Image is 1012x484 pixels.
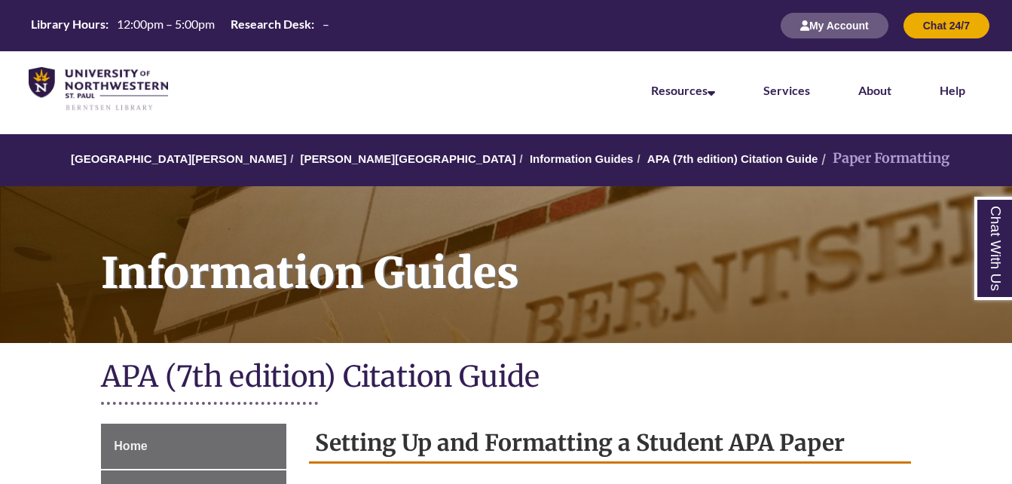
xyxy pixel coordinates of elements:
[71,152,286,165] a: [GEOGRAPHIC_DATA][PERSON_NAME]
[117,17,215,31] span: 12:00pm – 5:00pm
[25,16,335,35] table: Hours Today
[114,440,147,452] span: Home
[101,424,286,469] a: Home
[300,152,515,165] a: [PERSON_NAME][GEOGRAPHIC_DATA]
[84,186,1012,323] h1: Information Guides
[530,152,634,165] a: Information Guides
[225,16,316,32] th: Research Desk:
[29,67,168,112] img: UNWSP Library Logo
[647,152,818,165] a: APA (7th edition) Citation Guide
[858,83,891,97] a: About
[763,83,810,97] a: Services
[903,19,989,32] a: Chat 24/7
[781,13,888,38] button: My Account
[25,16,335,36] a: Hours Today
[818,148,949,170] li: Paper Formatting
[781,19,888,32] a: My Account
[903,13,989,38] button: Chat 24/7
[309,424,910,464] h2: Setting Up and Formatting a Student APA Paper
[651,83,715,97] a: Resources
[940,83,965,97] a: Help
[323,17,329,31] span: –
[101,358,910,398] h1: APA (7th edition) Citation Guide
[25,16,111,32] th: Library Hours:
